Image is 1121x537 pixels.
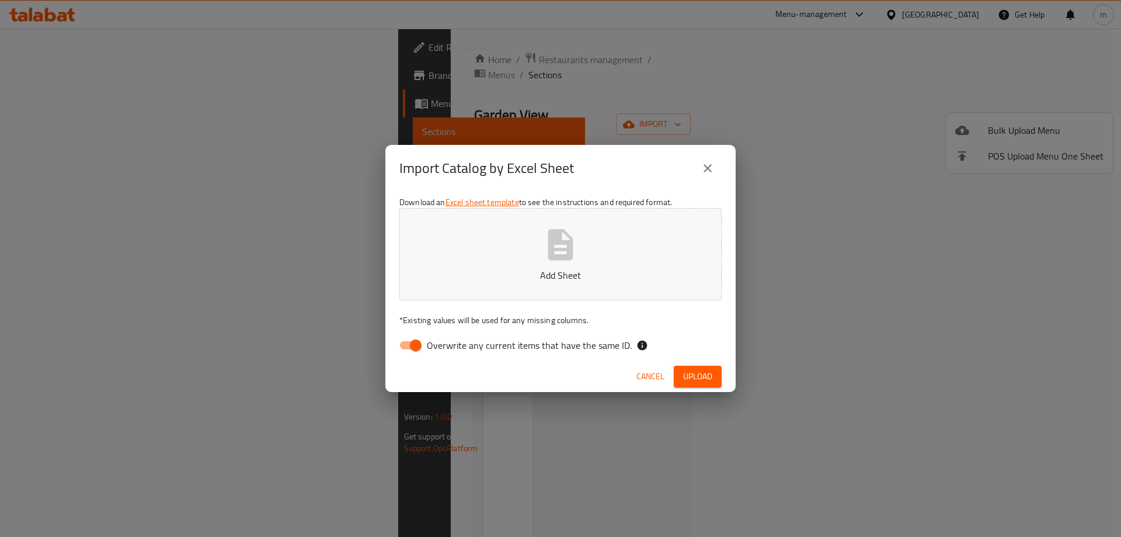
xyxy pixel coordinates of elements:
svg: If the overwrite option isn't selected, then the items that match an existing ID will be ignored ... [636,339,648,351]
button: close [694,154,722,182]
button: Add Sheet [399,208,722,300]
span: Cancel [636,369,664,384]
span: Overwrite any current items that have the same ID. [427,338,632,352]
button: Upload [674,366,722,387]
h2: Import Catalog by Excel Sheet [399,159,574,178]
div: Download an to see the instructions and required format. [385,192,736,361]
button: Cancel [632,366,669,387]
p: Existing values will be used for any missing columns. [399,314,722,326]
a: Excel sheet template [445,195,519,210]
span: Upload [683,369,712,384]
p: Add Sheet [417,268,704,282]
